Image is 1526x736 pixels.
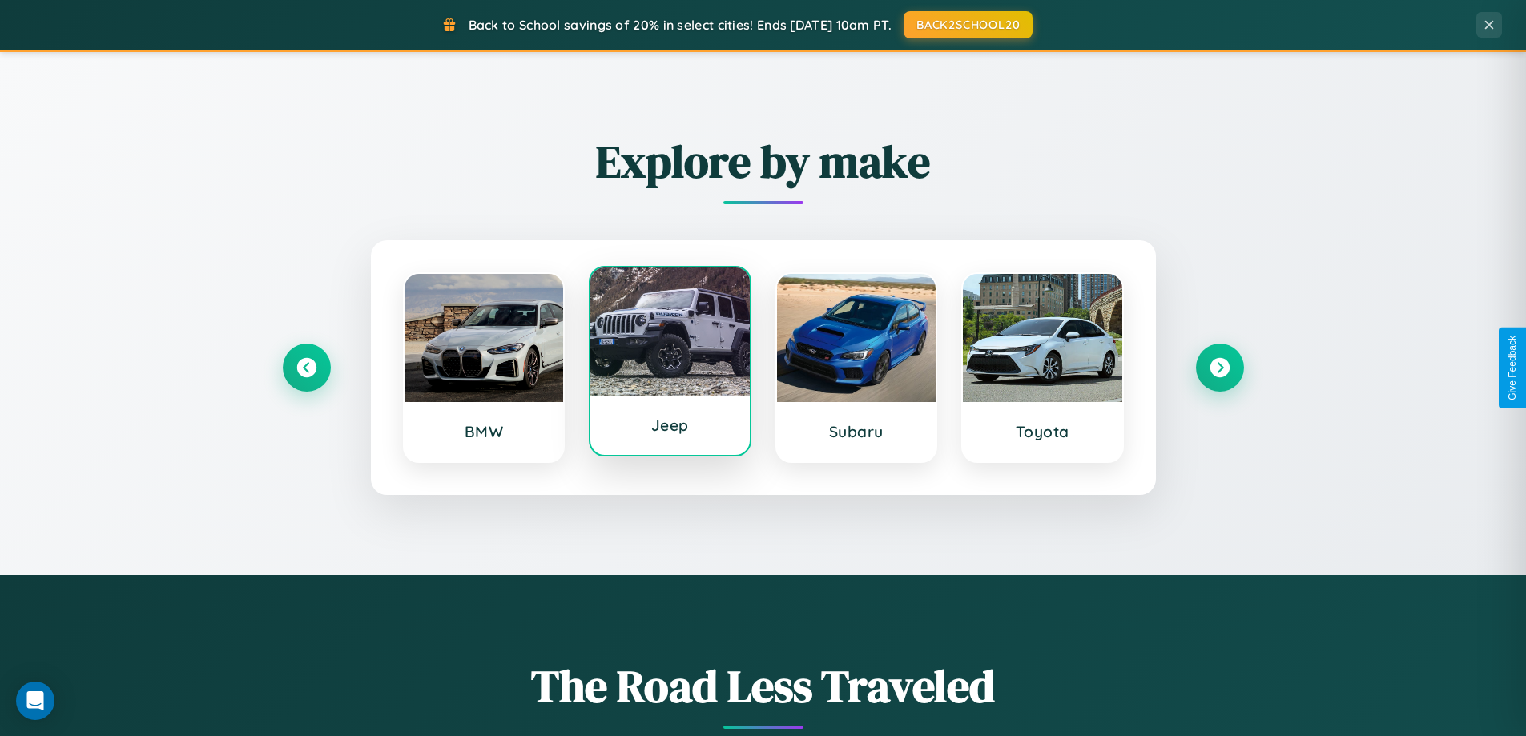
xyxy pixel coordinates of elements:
[421,422,548,441] h3: BMW
[469,17,892,33] span: Back to School savings of 20% in select cities! Ends [DATE] 10am PT.
[1507,336,1518,400] div: Give Feedback
[606,416,734,435] h3: Jeep
[793,422,920,441] h3: Subaru
[283,655,1244,717] h1: The Road Less Traveled
[979,422,1106,441] h3: Toyota
[16,682,54,720] div: Open Intercom Messenger
[904,11,1033,38] button: BACK2SCHOOL20
[283,131,1244,192] h2: Explore by make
